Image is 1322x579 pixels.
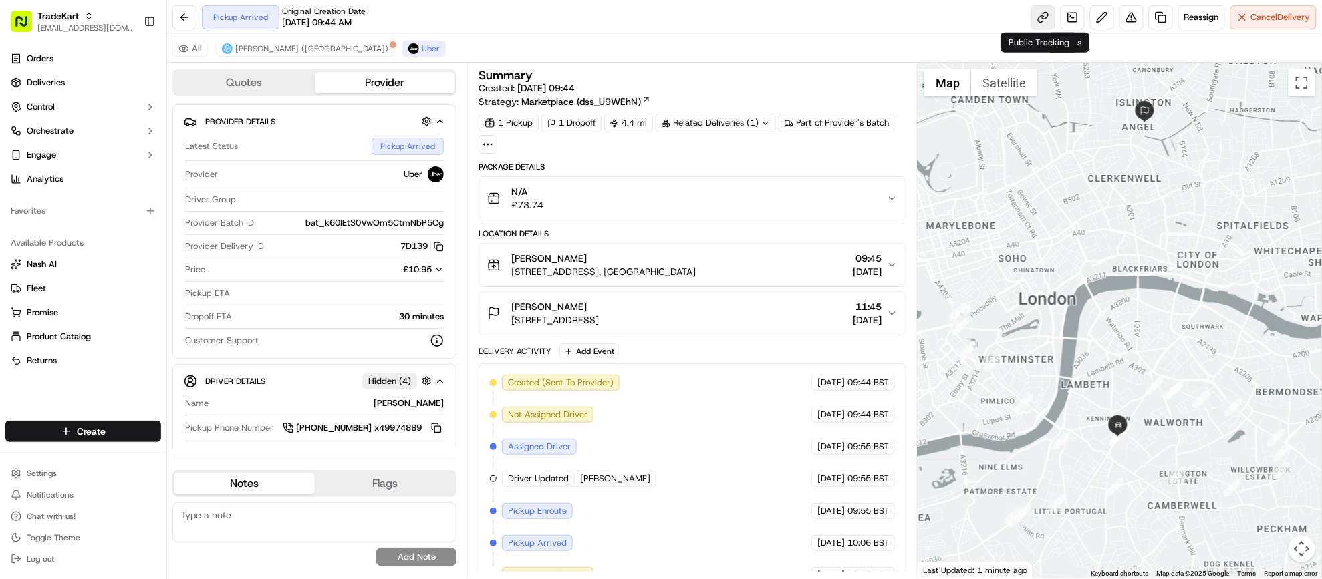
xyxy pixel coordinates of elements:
[508,409,587,421] span: Not Assigned Driver
[1110,428,1128,445] div: 5
[172,41,208,57] button: All
[847,409,889,421] span: 09:44 BST
[1184,11,1219,23] span: Reassign
[921,561,965,578] img: Google
[185,422,273,434] span: Pickup Phone Number
[184,370,445,392] button: Driver DetailsHidden (4)
[5,350,161,371] button: Returns
[174,473,315,494] button: Notes
[185,335,259,347] span: Customer Support
[853,313,882,327] span: [DATE]
[185,287,230,299] span: Pickup ETA
[656,114,776,132] div: Related Deliveries (1)
[1168,467,1186,484] div: 19
[847,537,889,549] span: 10:06 BST
[1113,423,1131,441] div: 26
[479,114,539,132] div: 1 Pickup
[422,43,440,54] span: Uber
[402,41,446,57] button: Uber
[35,86,241,100] input: Got a question? Start typing here...
[5,5,138,37] button: TradeKart[EMAIL_ADDRESS][DOMAIN_NAME]
[296,422,422,434] span: [PHONE_NUMBER] x49974889
[918,562,1033,578] div: Last Updated: 1 minute ago
[817,377,845,389] span: [DATE]
[185,264,205,276] span: Price
[521,95,641,108] span: Marketplace (dss_U9WEhN)
[853,265,882,278] span: [DATE]
[511,252,587,265] span: [PERSON_NAME]
[511,185,543,198] span: N/A
[305,217,444,229] span: bat_k60IEtS0VwOm5CtmNbP5Cg
[1157,570,1230,577] span: Map data ©2025 Google
[580,473,650,485] span: [PERSON_NAME]
[950,303,967,321] div: 8
[27,511,76,522] span: Chat with us!
[227,132,243,148] button: Start new chat
[960,341,978,358] div: 10
[924,69,971,96] button: Show street map
[205,376,265,387] span: Driver Details
[1001,33,1078,53] div: Public Tracking
[511,198,543,212] span: £73.74
[94,226,162,236] a: Powered byPylon
[952,318,970,335] div: 9
[479,69,533,81] h3: Summary
[214,397,444,409] div: [PERSON_NAME]
[11,331,156,343] a: Product Catalog
[113,195,124,206] div: 💻
[954,305,971,323] div: 7
[5,72,161,93] a: Deliveries
[37,9,79,23] span: TradeKart
[508,377,614,389] span: Created (Sent To Provider)
[185,217,254,229] span: Provider Batch ID
[847,505,889,517] span: 09:55 BST
[1230,5,1317,29] button: CancelDelivery
[11,307,156,319] a: Promise
[5,464,161,483] button: Settings
[921,561,965,578] a: Open this area in Google Maps (opens a new window)
[508,441,571,453] span: Assigned Driver
[5,421,161,442] button: Create
[5,200,161,222] div: Favorites
[408,43,419,54] img: uber-new-logo.jpeg
[174,72,315,93] button: Quotes
[27,125,74,137] span: Orchestrate
[185,397,209,409] span: Name
[126,194,215,207] span: API Documentation
[27,532,80,543] span: Toggle Theme
[13,128,37,152] img: 1736555255976-a54dd68f-1ca7-489b-9aae-adbdc363a1c4
[853,300,882,313] span: 11:45
[315,473,456,494] button: Flags
[5,96,161,118] button: Control
[817,473,845,485] span: [DATE]
[5,168,161,190] a: Analytics
[13,53,243,75] p: Welcome 👋
[185,311,232,323] span: Dropoff ETA
[1273,462,1290,479] div: 21
[45,128,219,141] div: Start new chat
[27,307,58,319] span: Promise
[5,326,161,347] button: Product Catalog
[205,116,275,127] span: Provider Details
[185,240,264,252] span: Provider Delivery ID
[5,120,161,142] button: Orchestrate
[282,17,352,29] span: [DATE] 09:44 AM
[5,144,161,166] button: Engage
[847,377,889,389] span: 09:44 BST
[817,441,845,453] span: [DATE]
[479,162,906,172] div: Package Details
[11,355,156,367] a: Returns
[237,311,444,323] div: 30 minutes
[27,194,102,207] span: Knowledge Base
[971,69,1037,96] button: Show satellite imagery
[508,537,567,549] span: Pickup Arrived
[1238,570,1257,577] a: Terms (opens in new tab)
[282,6,366,17] span: Original Creation Date
[479,95,651,108] div: Strategy:
[326,264,444,276] button: £10.95
[27,77,65,89] span: Deliveries
[185,168,218,180] span: Provider
[13,195,24,206] div: 📗
[817,537,845,549] span: [DATE]
[37,23,133,33] span: [EMAIL_ADDRESS][DOMAIN_NAME]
